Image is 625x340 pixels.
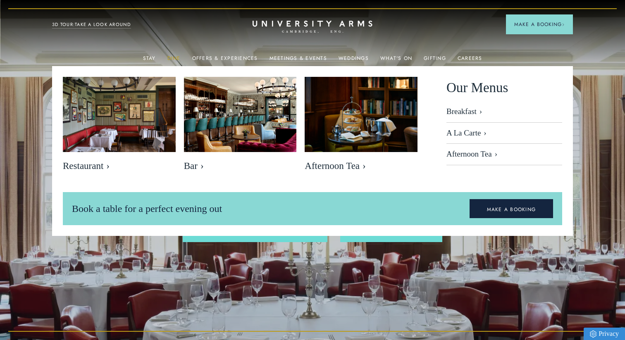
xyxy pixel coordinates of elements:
img: Arrow icon [562,23,565,26]
a: image-bebfa3899fb04038ade422a89983545adfd703f7-2500x1667-jpg Restaurant [63,77,176,176]
span: Book a table for a perfect evening out [72,203,222,214]
a: Careers [458,55,482,66]
a: Offers & Experiences [192,55,258,66]
img: Privacy [590,330,596,338]
a: Afternoon Tea [446,144,562,165]
span: Our Menus [446,77,508,99]
span: Bar [184,160,297,172]
button: Make a BookingArrow icon [506,14,573,34]
a: Gifting [424,55,446,66]
img: image-eb2e3df6809416bccf7066a54a890525e7486f8d-2500x1667-jpg [305,77,417,152]
span: Restaurant [63,160,176,172]
a: 3D TOUR:TAKE A LOOK AROUND [52,21,131,29]
a: MAKE A BOOKING [470,199,553,218]
a: Weddings [339,55,369,66]
a: Dine [167,55,181,66]
a: image-b49cb22997400f3f08bed174b2325b8c369ebe22-8192x5461-jpg Bar [184,77,297,176]
a: Breakfast [446,107,562,123]
a: Home [253,21,372,33]
a: Stay [143,55,156,66]
span: Afternoon Tea [305,160,417,172]
span: Make a Booking [514,21,565,28]
a: image-eb2e3df6809416bccf7066a54a890525e7486f8d-2500x1667-jpg Afternoon Tea [305,77,417,176]
img: image-b49cb22997400f3f08bed174b2325b8c369ebe22-8192x5461-jpg [184,77,297,152]
a: Meetings & Events [270,55,327,66]
a: A La Carte [446,123,562,144]
a: What's On [380,55,412,66]
img: image-bebfa3899fb04038ade422a89983545adfd703f7-2500x1667-jpg [63,77,176,152]
a: Privacy [584,328,625,340]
